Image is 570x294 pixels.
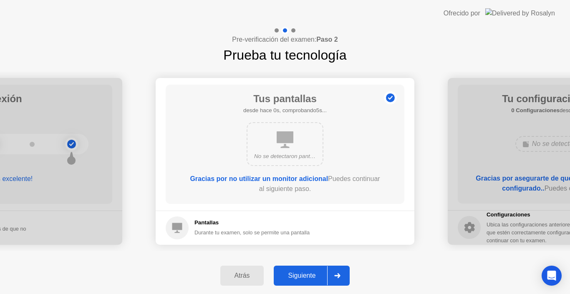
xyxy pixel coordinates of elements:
div: Puedes continuar al siguiente paso. [189,174,381,194]
h4: Pre-verificación del examen: [232,35,338,45]
h1: Tus pantallas [243,91,327,106]
div: Open Intercom Messenger [542,266,562,286]
img: Delivered by Rosalyn [485,8,555,18]
b: Paso 2 [316,36,338,43]
div: Ofrecido por [444,8,480,18]
b: Gracias por no utilizar un monitor adicional [190,175,328,182]
h1: Prueba tu tecnología [223,45,346,65]
div: Siguiente [276,272,327,279]
div: Atrás [223,272,262,279]
button: Siguiente [274,266,350,286]
div: Durante tu examen, solo se permite una pantalla [194,229,310,236]
button: Atrás [220,266,264,286]
h5: desde hace 0s, comprobando5s... [243,106,327,115]
div: No se detectaron pantallas adicionales [254,152,316,161]
h5: Pantallas [194,219,310,227]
